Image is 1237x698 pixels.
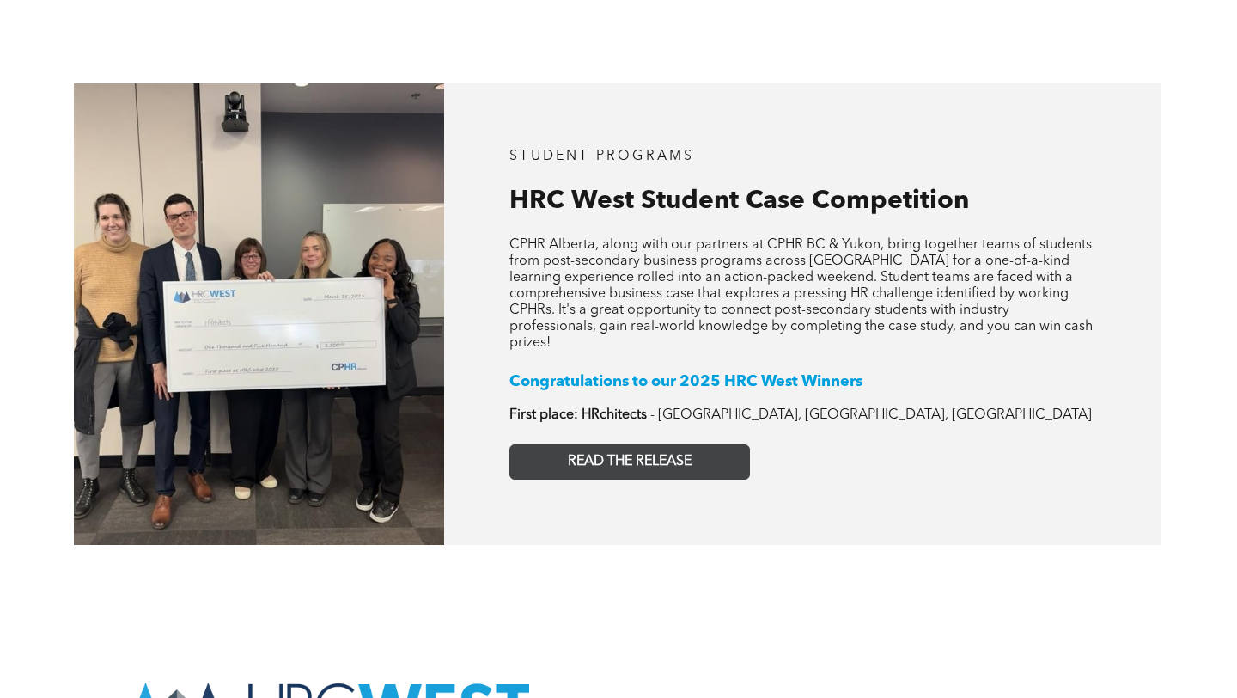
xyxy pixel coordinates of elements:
strong: First place: HRchitects [509,408,647,422]
span: [GEOGRAPHIC_DATA], [GEOGRAPHIC_DATA], [GEOGRAPHIC_DATA] [658,408,1092,422]
span: - [650,408,655,422]
span: HRC West Student Case Competition [509,188,969,214]
span: READ THE RELEASE [568,454,692,470]
span: STUDENT PROGRAMS [509,150,694,163]
span: CPHR Alberta, along with our partners at CPHR BC & Yukon, bring together teams of students from p... [509,238,1093,350]
a: READ THE RELEASE [509,444,750,480]
span: Congratulations to our 2025 HRC West Winners [509,374,862,389]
